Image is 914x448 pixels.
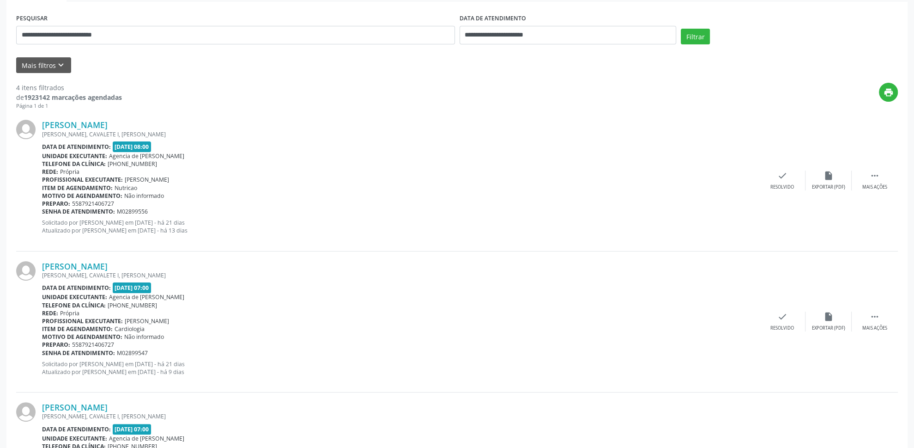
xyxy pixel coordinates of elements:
span: Agencia de [PERSON_NAME] [109,152,184,160]
img: img [16,261,36,281]
b: Rede: [42,168,58,176]
b: Unidade executante: [42,152,107,160]
span: Agencia de [PERSON_NAME] [109,435,184,442]
i:  [870,171,880,181]
b: Preparo: [42,341,70,349]
b: Unidade executante: [42,293,107,301]
span: [DATE] 08:00 [113,141,151,152]
i: insert_drive_file [823,312,834,322]
b: Profissional executante: [42,176,123,184]
b: Data de atendimento: [42,143,111,151]
span: 5587921406727 [72,200,114,208]
span: Não informado [124,333,164,341]
img: img [16,402,36,422]
div: [PERSON_NAME], CAVALETE I, [PERSON_NAME] [42,130,759,138]
span: Agencia de [PERSON_NAME] [109,293,184,301]
div: [PERSON_NAME], CAVALETE I, [PERSON_NAME] [42,271,759,279]
b: Motivo de agendamento: [42,333,122,341]
b: Profissional executante: [42,317,123,325]
b: Telefone da clínica: [42,301,106,309]
i: keyboard_arrow_down [56,60,66,70]
img: img [16,120,36,139]
div: Resolvido [770,184,794,190]
p: Solicitado por [PERSON_NAME] em [DATE] - há 21 dias Atualizado por [PERSON_NAME] em [DATE] - há 1... [42,219,759,234]
span: M02899547 [117,349,148,357]
span: [PHONE_NUMBER] [108,160,157,168]
span: [PHONE_NUMBER] [108,301,157,309]
label: DATA DE ATENDIMENTO [460,12,526,26]
span: Própria [60,309,79,317]
b: Rede: [42,309,58,317]
span: [PERSON_NAME] [125,176,169,184]
span: Cardiologia [115,325,145,333]
div: Resolvido [770,325,794,331]
span: Nutricao [115,184,137,192]
div: Página 1 de 1 [16,102,122,110]
a: [PERSON_NAME] [42,402,108,412]
i: check [777,312,787,322]
div: Exportar (PDF) [812,184,845,190]
span: Própria [60,168,79,176]
b: Preparo: [42,200,70,208]
button: print [879,83,898,102]
b: Telefone da clínica: [42,160,106,168]
b: Item de agendamento: [42,184,113,192]
b: Data de atendimento: [42,425,111,433]
div: de [16,92,122,102]
b: Unidade executante: [42,435,107,442]
a: [PERSON_NAME] [42,120,108,130]
div: [PERSON_NAME], CAVALETE I, [PERSON_NAME] [42,412,759,420]
button: Filtrar [681,29,710,44]
p: Solicitado por [PERSON_NAME] em [DATE] - há 21 dias Atualizado por [PERSON_NAME] em [DATE] - há 9... [42,360,759,376]
strong: 1923142 marcações agendadas [24,93,122,102]
i:  [870,312,880,322]
button: Mais filtroskeyboard_arrow_down [16,57,71,74]
span: 5587921406727 [72,341,114,349]
div: 4 itens filtrados [16,83,122,92]
a: [PERSON_NAME] [42,261,108,271]
div: Mais ações [862,184,887,190]
div: Exportar (PDF) [812,325,845,331]
b: Motivo de agendamento: [42,192,122,200]
span: Não informado [124,192,164,200]
span: M02899556 [117,208,148,215]
span: [DATE] 07:00 [113,282,151,293]
div: Mais ações [862,325,887,331]
b: Data de atendimento: [42,284,111,292]
span: [DATE] 07:00 [113,424,151,435]
b: Senha de atendimento: [42,208,115,215]
i: print [884,87,894,98]
i: insert_drive_file [823,171,834,181]
b: Senha de atendimento: [42,349,115,357]
label: PESQUISAR [16,12,48,26]
span: [PERSON_NAME] [125,317,169,325]
b: Item de agendamento: [42,325,113,333]
i: check [777,171,787,181]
